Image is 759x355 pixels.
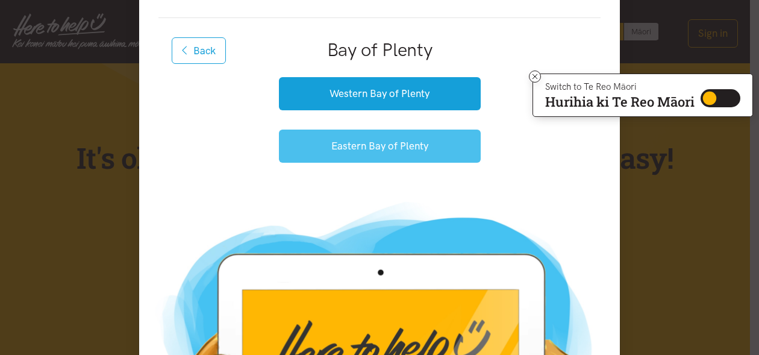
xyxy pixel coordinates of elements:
button: Eastern Bay of Plenty [279,130,481,163]
p: Hurihia ki Te Reo Māori [545,96,695,107]
p: Switch to Te Reo Māori [545,83,695,90]
button: Back [172,37,226,64]
button: Western Bay of Plenty [279,77,481,110]
h2: Bay of Plenty [178,37,581,63]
